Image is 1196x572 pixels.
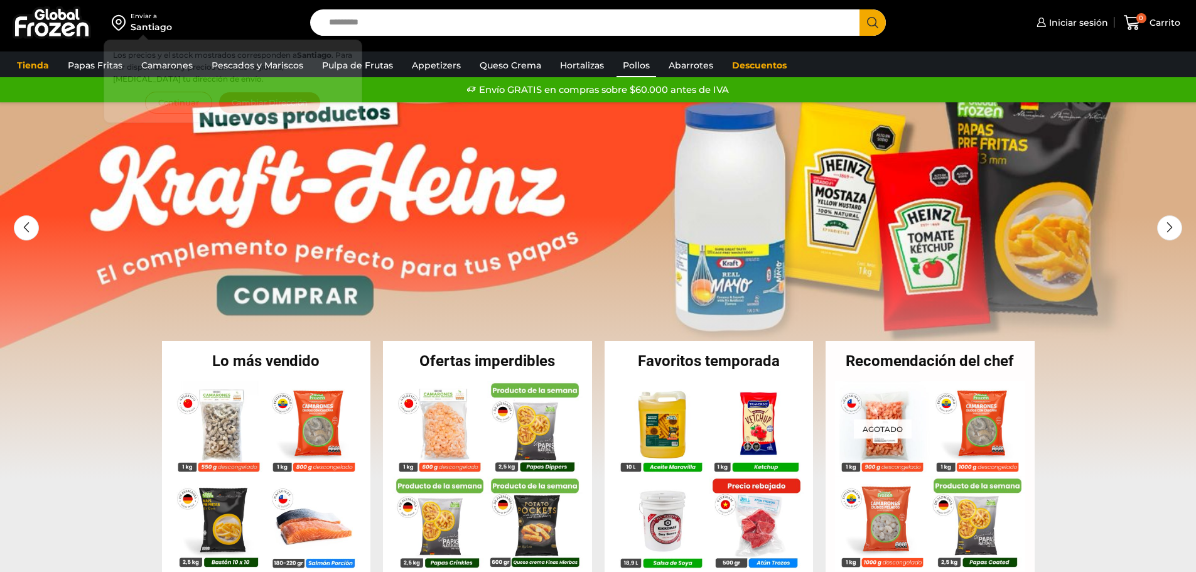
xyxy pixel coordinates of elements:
[1033,10,1108,35] a: Iniciar sesión
[473,53,547,77] a: Queso Crema
[218,92,321,114] button: Cambiar Dirección
[113,49,353,85] p: Los precios y el stock mostrados corresponden a . Para ver disponibilidad y precios en otras regi...
[11,53,55,77] a: Tienda
[826,353,1035,369] h2: Recomendación del chef
[859,9,886,36] button: Search button
[131,12,172,21] div: Enviar a
[554,53,610,77] a: Hortalizas
[162,353,371,369] h2: Lo más vendido
[112,12,131,33] img: address-field-icon.svg
[297,50,331,60] strong: Santiago
[605,353,814,369] h2: Favoritos temporada
[1121,8,1183,38] a: 0 Carrito
[1136,13,1146,23] span: 0
[854,419,912,438] p: Agotado
[383,353,592,369] h2: Ofertas imperdibles
[1146,16,1180,29] span: Carrito
[726,53,793,77] a: Descuentos
[62,53,129,77] a: Papas Fritas
[145,92,212,114] button: Continuar
[662,53,719,77] a: Abarrotes
[1046,16,1108,29] span: Iniciar sesión
[131,21,172,33] div: Santiago
[406,53,467,77] a: Appetizers
[617,53,656,77] a: Pollos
